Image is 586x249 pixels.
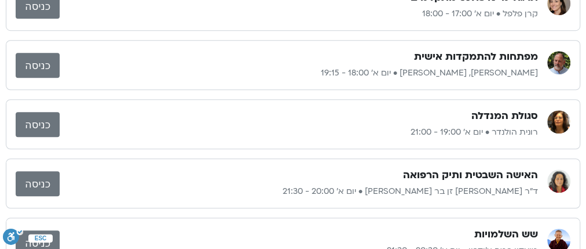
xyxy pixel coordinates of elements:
h3: שש השלמויות [474,228,538,241]
h3: האישה השבטית ותיק הרפואה [403,168,538,182]
a: כניסה [16,53,60,78]
img: רונית הולנדר [547,110,570,133]
img: ד״ר צילה זן בר צור [547,169,570,193]
img: דנה גניהר, ברוך ברנר [547,51,570,74]
p: קרן פלפל • יום א׳ 17:00 - 18:00 [60,7,538,21]
p: ד״ר [PERSON_NAME] זן בר [PERSON_NAME] • יום א׳ 20:00 - 21:30 [60,185,538,199]
p: רונית הולנדר • יום א׳ 19:00 - 21:00 [60,125,538,139]
a: כניסה [16,112,60,137]
p: [PERSON_NAME], [PERSON_NAME] • יום א׳ 18:00 - 19:15 [60,66,538,80]
h3: סגולת המנדלה [471,109,538,123]
a: כניסה [16,171,60,196]
h3: מפתחות להתמקדות אישית [414,50,538,64]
